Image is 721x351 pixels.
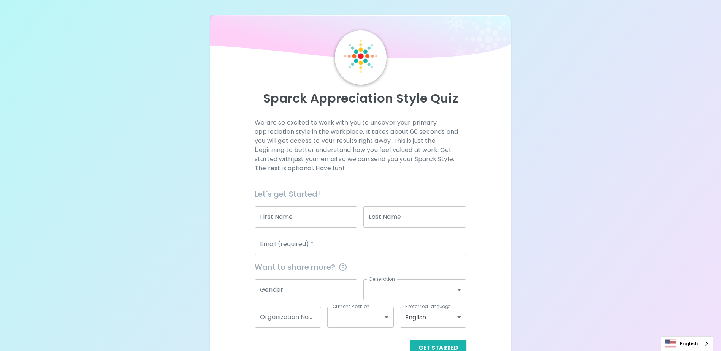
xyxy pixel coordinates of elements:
[333,303,369,310] label: Current Position
[255,261,466,273] span: Want to share more?
[369,276,395,282] label: Generation
[219,91,501,106] p: Sparck Appreciation Style Quiz
[661,336,713,351] aside: Language selected: English
[405,303,451,310] label: Preferred Language
[661,336,713,351] div: Language
[400,307,466,328] div: English
[255,188,466,200] h6: Let's get Started!
[344,40,377,73] img: Sparck Logo
[338,262,347,272] svg: This information is completely confidential and only used for aggregated appreciation studies at ...
[661,337,713,351] a: English
[210,15,510,62] img: wave
[255,118,466,173] p: We are so excited to work with you to uncover your primary appreciation style in the workplace. I...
